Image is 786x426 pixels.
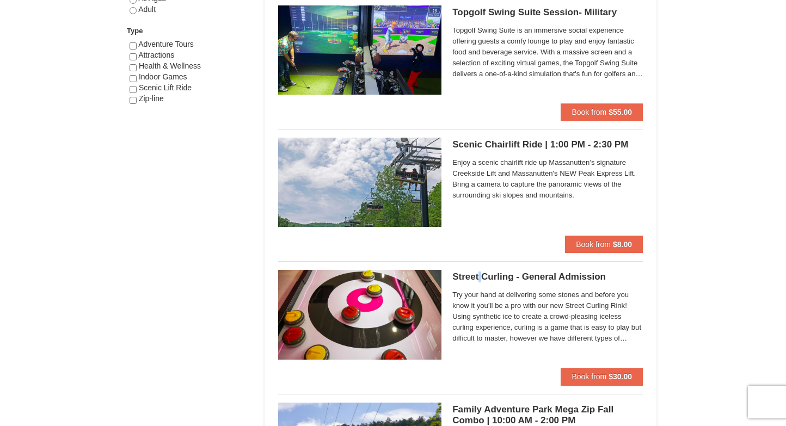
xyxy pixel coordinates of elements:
h5: Topgolf Swing Suite Session- Military [452,7,643,18]
span: Indoor Games [139,72,187,81]
img: 15390471-88-44377514.jpg [278,270,441,359]
span: Book from [572,108,606,116]
span: Adventure Tours [138,40,194,48]
span: Topgolf Swing Suite is an immersive social experience offering guests a comfy lounge to play and ... [452,25,643,79]
strong: $8.00 [613,240,632,249]
h5: Scenic Chairlift Ride | 1:00 PM - 2:30 PM [452,139,643,150]
button: Book from $8.00 [565,236,643,253]
strong: Type [127,27,143,35]
img: 24896431-9-664d1467.jpg [278,138,441,227]
strong: $55.00 [609,108,632,116]
img: 19664770-40-fe46a84b.jpg [278,5,441,95]
button: Book from $30.00 [561,368,643,385]
span: Health & Wellness [139,61,201,70]
h5: Street Curling - General Admission [452,271,643,282]
span: Attractions [138,51,174,59]
button: Book from $55.00 [561,103,643,121]
span: Adult [138,5,156,14]
span: Enjoy a scenic chairlift ride up Massanutten’s signature Creekside Lift and Massanutten's NEW Pea... [452,157,643,201]
h5: Family Adventure Park Mega Zip Fall Combo | 10:00 AM - 2:00 PM [452,404,643,426]
span: Book from [576,240,611,249]
span: Scenic Lift Ride [139,83,192,92]
span: Book from [572,372,606,381]
span: Try your hand at delivering some stones and before you know it you’ll be a pro with our new Stree... [452,289,643,344]
strong: $30.00 [609,372,632,381]
span: Zip-line [139,94,164,103]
